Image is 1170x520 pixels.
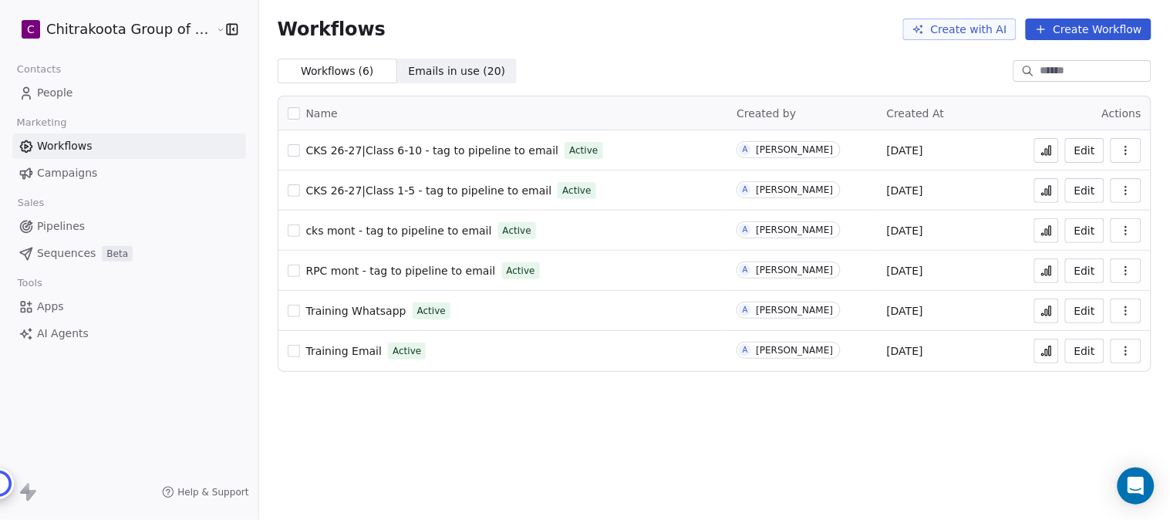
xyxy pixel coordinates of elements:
[417,304,446,318] span: Active
[12,241,246,266] a: SequencesBeta
[306,265,496,277] span: RPC mont - tag to pipeline to email
[756,305,833,316] div: [PERSON_NAME]
[306,223,492,238] a: cks mont - tag to pipeline to email
[1065,138,1104,163] button: Edit
[11,191,51,214] span: Sales
[37,245,96,262] span: Sequences
[12,133,246,159] a: Workflows
[10,111,73,134] span: Marketing
[887,303,923,319] span: [DATE]
[737,107,796,120] span: Created by
[887,223,923,238] span: [DATE]
[11,272,49,295] span: Tools
[743,304,748,316] div: A
[887,183,923,198] span: [DATE]
[27,22,35,37] span: C
[503,224,531,238] span: Active
[306,225,492,237] span: cks mont - tag to pipeline to email
[887,143,923,158] span: [DATE]
[409,63,506,79] span: Emails in use ( 20 )
[12,214,246,239] a: Pipelines
[887,107,945,120] span: Created At
[903,19,1017,40] button: Create with AI
[37,326,89,342] span: AI Agents
[306,263,496,279] a: RPC mont - tag to pipeline to email
[12,321,246,346] a: AI Agents
[887,343,923,359] span: [DATE]
[743,184,748,196] div: A
[887,263,923,279] span: [DATE]
[306,144,559,157] span: CKS 26-27|Class 6-10 - tag to pipeline to email
[12,160,246,186] a: Campaigns
[46,19,212,39] span: Chitrakoota Group of Institutions
[37,138,93,154] span: Workflows
[756,225,833,235] div: [PERSON_NAME]
[278,19,386,40] span: Workflows
[306,305,406,317] span: Training Whatsapp
[306,106,338,122] span: Name
[10,58,68,81] span: Contacts
[743,144,748,156] div: A
[306,303,406,319] a: Training Whatsapp
[1102,107,1141,120] span: Actions
[507,264,535,278] span: Active
[1065,218,1104,243] button: Edit
[306,143,559,158] a: CKS 26-27|Class 6-10 - tag to pipeline to email
[306,345,383,357] span: Training Email
[306,184,552,197] span: CKS 26-27|Class 1-5 - tag to pipeline to email
[306,183,552,198] a: CKS 26-27|Class 1-5 - tag to pipeline to email
[12,80,246,106] a: People
[743,264,748,276] div: A
[12,294,246,319] a: Apps
[756,345,833,356] div: [PERSON_NAME]
[37,299,64,315] span: Apps
[569,144,598,157] span: Active
[756,265,833,275] div: [PERSON_NAME]
[102,246,133,262] span: Beta
[743,224,748,236] div: A
[756,184,833,195] div: [PERSON_NAME]
[1026,19,1151,40] button: Create Workflow
[1118,468,1155,505] div: Open Intercom Messenger
[37,85,73,101] span: People
[1065,258,1104,283] button: Edit
[562,184,591,198] span: Active
[743,344,748,356] div: A
[162,486,248,498] a: Help & Support
[19,16,204,42] button: CChitrakoota Group of Institutions
[177,486,248,498] span: Help & Support
[306,343,383,359] a: Training Email
[756,144,833,155] div: [PERSON_NAME]
[1065,178,1104,203] button: Edit
[393,344,421,358] span: Active
[1065,299,1104,323] button: Edit
[37,165,97,181] span: Campaigns
[37,218,85,235] span: Pipelines
[1065,339,1104,363] button: Edit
